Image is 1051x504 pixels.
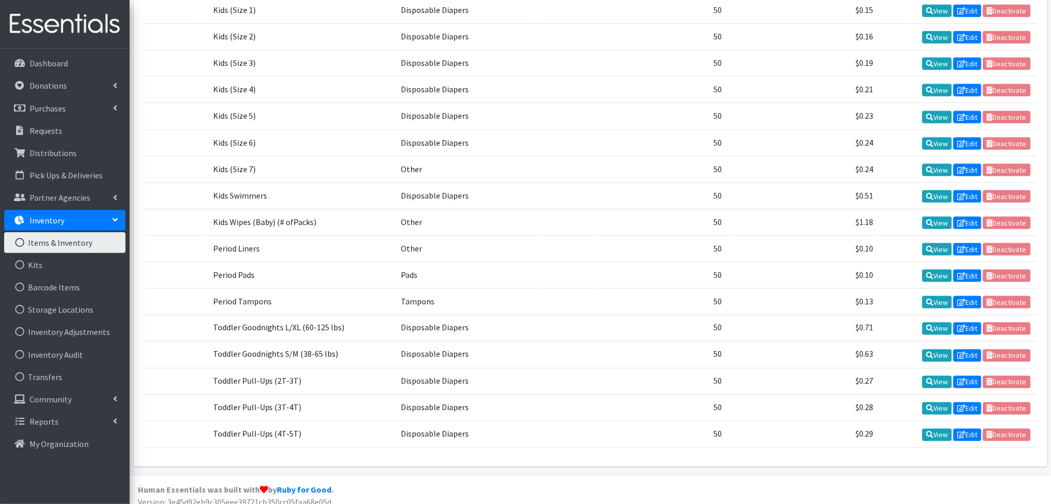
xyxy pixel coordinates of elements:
a: Partner Agencies [4,187,125,208]
td: Toddler Pull-Ups (4T-5T) [207,421,395,447]
td: $0.10 [728,235,880,262]
a: Pick Ups & Deliveries [4,165,125,186]
td: 50 [600,77,728,103]
a: Requests [4,120,125,141]
td: $0.16 [728,24,880,50]
td: Disposable Diapers [395,395,540,421]
td: Pads [395,262,540,289]
td: 50 [600,395,728,421]
a: View [922,402,952,415]
a: Reports [4,411,125,432]
p: Dashboard [30,58,68,68]
a: View [922,270,952,282]
td: Tampons [395,289,540,315]
a: My Organization [4,433,125,454]
a: Inventory Audit [4,344,125,365]
a: Edit [954,164,982,176]
td: Disposable Diapers [395,315,540,342]
p: Requests [30,125,62,136]
a: View [922,58,952,70]
strong: Human Essentials was built with by . [138,485,333,495]
a: Items & Inventory [4,232,125,253]
img: HumanEssentials [4,7,125,41]
a: Edit [954,111,982,123]
td: 50 [600,421,728,447]
td: Other [395,209,540,235]
a: Edit [954,429,982,441]
td: $0.27 [728,368,880,395]
td: Toddler Pull-Ups (3T-4T) [207,395,395,421]
td: Disposable Diapers [395,342,540,368]
p: Partner Agencies [30,192,90,203]
td: Period Liners [207,235,395,262]
td: Disposable Diapers [395,130,540,156]
a: View [922,323,952,335]
td: 50 [600,235,728,262]
a: View [922,5,952,17]
td: 50 [600,50,728,77]
td: 50 [600,315,728,342]
a: View [922,296,952,309]
td: Period Pads [207,262,395,289]
a: View [922,84,952,96]
td: Other [395,156,540,183]
td: Period Tampons [207,289,395,315]
td: Toddler Pull-Ups (2T-3T) [207,368,395,395]
a: Edit [954,84,982,96]
a: View [922,349,952,362]
td: Kids (Size 6) [207,130,395,156]
td: $0.23 [728,103,880,130]
td: Kids (Size 7) [207,156,395,183]
a: Edit [954,58,982,70]
td: 50 [600,183,728,209]
td: 50 [600,368,728,395]
td: Kids Wipes (Baby) (# ofPacks) [207,209,395,235]
a: View [922,111,952,123]
td: $0.10 [728,262,880,289]
td: Kids (Size 4) [207,77,395,103]
td: Kids (Size 3) [207,50,395,77]
a: View [922,164,952,176]
a: Edit [954,217,982,229]
a: Barcode Items [4,277,125,298]
td: $0.19 [728,50,880,77]
p: Reports [30,416,59,427]
td: Kids Swimmers [207,183,395,209]
td: $0.24 [728,156,880,183]
td: 50 [600,289,728,315]
td: $0.13 [728,289,880,315]
p: Distributions [30,148,77,158]
td: 50 [600,342,728,368]
a: View [922,243,952,256]
td: $0.24 [728,130,880,156]
td: Disposable Diapers [395,50,540,77]
a: Edit [954,137,982,150]
td: 50 [600,24,728,50]
a: Kits [4,255,125,275]
a: Edit [954,5,982,17]
td: $0.28 [728,395,880,421]
p: Donations [30,80,67,91]
a: Edit [954,270,982,282]
a: Donations [4,75,125,96]
td: Toddler Goodnights S/M (38-65 lbs) [207,342,395,368]
a: View [922,376,952,388]
a: View [922,190,952,203]
td: 50 [600,209,728,235]
a: Transfers [4,367,125,387]
a: Edit [954,376,982,388]
td: Disposable Diapers [395,77,540,103]
td: $0.71 [728,315,880,342]
a: View [922,31,952,44]
a: Edit [954,296,982,309]
p: Community [30,394,72,404]
p: Pick Ups & Deliveries [30,170,103,180]
td: Disposable Diapers [395,368,540,395]
a: View [922,429,952,441]
a: Distributions [4,143,125,163]
td: 50 [600,156,728,183]
p: Inventory [30,215,64,226]
a: Edit [954,190,982,203]
a: Edit [954,349,982,362]
td: Disposable Diapers [395,103,540,130]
